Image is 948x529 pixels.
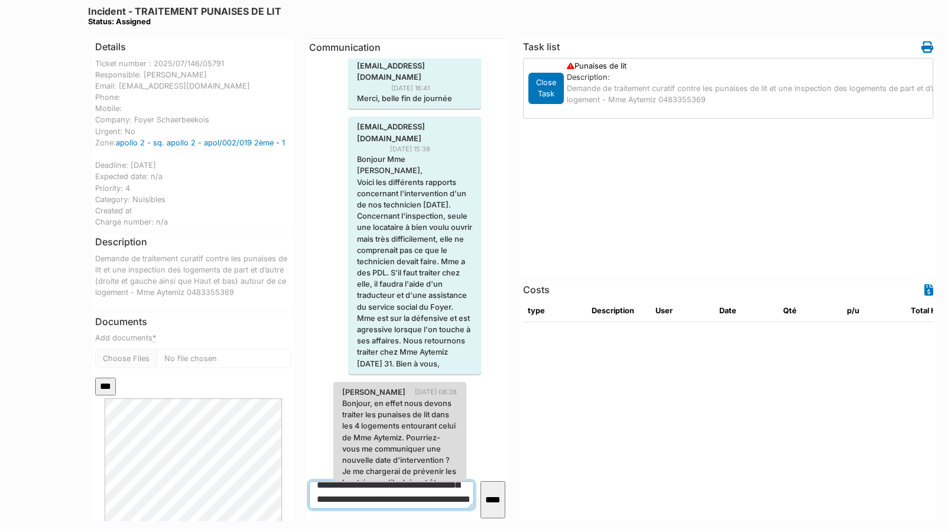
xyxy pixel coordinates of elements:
[95,236,147,248] h6: Description
[152,333,156,342] abbr: required
[842,300,906,322] th: p/u
[390,144,439,154] span: [DATE] 15:38
[523,300,587,322] th: type
[536,78,556,98] span: translation missing: en.todo.action.close_task
[391,83,439,93] span: [DATE] 16:41
[348,60,481,83] span: [EMAIL_ADDRESS][DOMAIN_NAME]
[95,58,291,228] div: Ticket number : 2025/07/146/05791 Responsible: [PERSON_NAME] Email: [EMAIL_ADDRESS][DOMAIN_NAME] ...
[528,81,564,93] a: Close Task
[88,6,281,27] h6: Incident - TRAITEMENT PUNAISES DE LIT
[95,332,156,343] label: Add documents
[587,300,651,322] th: Description
[95,253,291,298] p: Demande de traitement curatif contre les punaises de lit et une inspection des logements de part ...
[88,17,281,26] div: Status: Assigned
[333,387,414,398] span: [PERSON_NAME]
[357,93,472,104] p: Merci, belle fin de journée
[309,41,381,53] span: translation missing: en.communication.communication
[116,138,285,147] a: apollo 2 - sq. apollo 2 - apol/002/019 2ème - 1
[651,300,715,322] th: User
[342,398,457,522] p: Bonjour, en effet nous devons traiter les punaises de lit dans les 4 logements entourant celui de...
[911,306,929,315] span: translation missing: en.total
[348,121,481,144] span: [EMAIL_ADDRESS][DOMAIN_NAME]
[357,154,472,369] p: Bonjour Mme [PERSON_NAME], Voici les différents rapports concernant l'intervention d'un de nos te...
[715,300,778,322] th: Date
[95,316,291,327] h6: Documents
[523,284,550,296] h6: Costs
[778,300,842,322] th: Qté
[95,41,126,53] h6: Details
[415,387,466,397] span: [DATE] 08:38
[921,41,933,53] i: Work order
[523,41,560,53] h6: Task list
